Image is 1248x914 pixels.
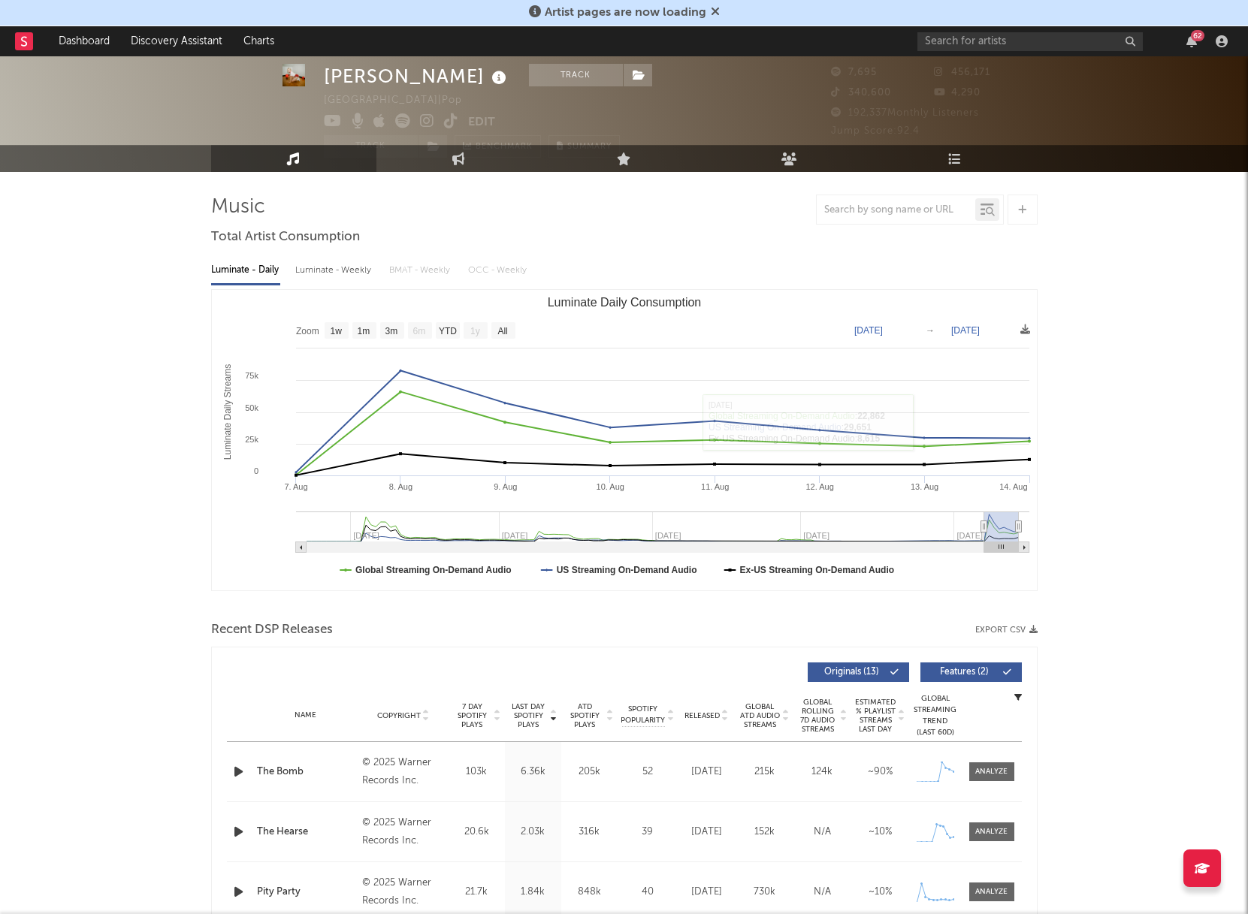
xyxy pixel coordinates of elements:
[817,668,887,677] span: Originals ( 13 )
[476,138,533,156] span: Benchmark
[455,135,541,158] a: Benchmark
[621,765,674,780] div: 52
[913,693,958,738] div: Global Streaming Trend (Last 60D)
[233,26,285,56] a: Charts
[910,482,938,491] text: 13. Aug
[975,626,1038,635] button: Export CSV
[468,113,495,132] button: Edit
[831,88,891,98] span: 340,600
[739,702,781,729] span: Global ATD Audio Streams
[545,7,706,19] span: Artist pages are now loading
[497,326,507,336] text: All
[808,662,909,682] button: Originals(13)
[701,482,729,491] text: 11. Aug
[324,135,418,158] button: Track
[565,702,605,729] span: ATD Spotify Plays
[452,885,501,900] div: 21.7k
[565,885,614,900] div: 848k
[831,126,920,136] span: Jump Score: 92.4
[797,885,848,900] div: N/A
[377,711,421,720] span: Copyright
[1191,30,1204,41] div: 62
[257,765,355,780] a: The Bomb
[509,765,558,780] div: 6.36k
[681,825,732,840] div: [DATE]
[509,702,548,729] span: Last Day Spotify Plays
[296,326,319,336] text: Zoom
[797,698,839,734] span: Global Rolling 7D Audio Streams
[362,814,444,850] div: © 2025 Warner Records Inc.
[362,874,444,910] div: © 2025 Warner Records Inc.
[48,26,120,56] a: Dashboard
[934,88,981,98] span: 4,290
[854,325,883,336] text: [DATE]
[797,765,848,780] div: 124k
[926,325,935,336] text: →
[855,885,905,900] div: ~ 10 %
[212,290,1037,590] svg: Luminate Daily Consumption
[739,565,894,575] text: Ex-US Streaming On-Demand Audio
[253,466,258,475] text: 0
[284,482,307,491] text: 7. Aug
[556,565,697,575] text: US Streaming On-Demand Audio
[805,482,833,491] text: 12. Aug
[120,26,233,56] a: Discovery Assistant
[817,204,975,216] input: Search by song name or URL
[596,482,624,491] text: 10. Aug
[681,885,732,900] div: [DATE]
[621,704,665,726] span: Spotify Popularity
[684,711,720,720] span: Released
[529,64,623,86] button: Track
[494,482,517,491] text: 9. Aug
[1186,35,1197,47] button: 62
[211,621,333,639] span: Recent DSP Releases
[681,765,732,780] div: [DATE]
[388,482,412,491] text: 8. Aug
[362,754,444,790] div: © 2025 Warner Records Inc.
[739,885,790,900] div: 730k
[357,326,370,336] text: 1m
[295,258,374,283] div: Luminate - Weekly
[452,702,492,729] span: 7 Day Spotify Plays
[211,228,360,246] span: Total Artist Consumption
[452,765,501,780] div: 103k
[547,296,701,309] text: Luminate Daily Consumption
[920,662,1022,682] button: Features(2)
[739,825,790,840] div: 152k
[412,326,425,336] text: 6m
[831,108,979,118] span: 192,337 Monthly Listeners
[330,326,342,336] text: 1w
[470,326,480,336] text: 1y
[509,825,558,840] div: 2.03k
[452,825,501,840] div: 20.6k
[385,326,397,336] text: 3m
[855,825,905,840] div: ~ 10 %
[509,885,558,900] div: 1.84k
[257,885,355,900] a: Pity Party
[245,435,258,444] text: 25k
[567,143,612,151] span: Summary
[565,765,614,780] div: 205k
[565,825,614,840] div: 316k
[621,885,674,900] div: 40
[257,825,355,840] a: The Hearse
[797,825,848,840] div: N/A
[324,64,510,89] div: [PERSON_NAME]
[711,7,720,19] span: Dismiss
[222,364,232,460] text: Luminate Daily Streams
[917,32,1143,51] input: Search for artists
[951,325,980,336] text: [DATE]
[930,668,999,677] span: Features ( 2 )
[831,68,877,77] span: 7,695
[621,825,674,840] div: 39
[548,135,620,158] button: Summary
[855,698,896,734] span: Estimated % Playlist Streams Last Day
[324,92,479,110] div: [GEOGRAPHIC_DATA] | Pop
[999,482,1027,491] text: 14. Aug
[257,710,355,721] div: Name
[739,765,790,780] div: 215k
[355,565,512,575] text: Global Streaming On-Demand Audio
